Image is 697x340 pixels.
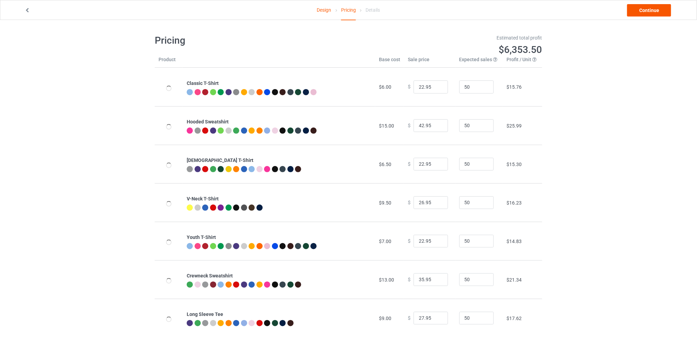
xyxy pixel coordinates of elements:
[507,277,522,283] span: $21.34
[226,243,232,249] img: heather_texture.png
[187,234,216,240] b: Youth T-Shirt
[233,89,239,95] img: heather_texture.png
[187,311,223,317] b: Long Sleeve Tee
[408,123,411,128] span: $
[379,239,391,244] span: $7.00
[155,56,183,68] th: Product
[366,0,380,20] div: Details
[507,84,522,90] span: $15.76
[507,123,522,129] span: $25.99
[187,157,253,163] b: [DEMOGRAPHIC_DATA] T-Shirt
[507,200,522,206] span: $16.23
[187,80,219,86] b: Classic T-Shirt
[404,56,456,68] th: Sale price
[187,119,229,124] b: Hooded Sweatshirt
[379,162,391,167] span: $6.50
[353,34,543,41] div: Estimated total profit
[408,238,411,244] span: $
[379,84,391,90] span: $6.00
[408,84,411,90] span: $
[375,56,404,68] th: Base cost
[379,123,394,129] span: $15.00
[187,196,219,201] b: V-Neck T-Shirt
[499,44,542,55] span: $6,353.50
[341,0,356,20] div: Pricing
[155,34,344,47] h1: Pricing
[408,277,411,282] span: $
[317,0,331,20] a: Design
[408,161,411,167] span: $
[379,316,391,321] span: $9.00
[507,162,522,167] span: $15.30
[408,315,411,321] span: $
[503,56,542,68] th: Profit / Unit
[379,277,394,283] span: $13.00
[408,200,411,205] span: $
[507,239,522,244] span: $14.83
[456,56,503,68] th: Expected sales
[187,273,233,278] b: Crewneck Sweatshirt
[379,200,391,206] span: $9.50
[627,4,671,17] a: Continue
[507,316,522,321] span: $17.62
